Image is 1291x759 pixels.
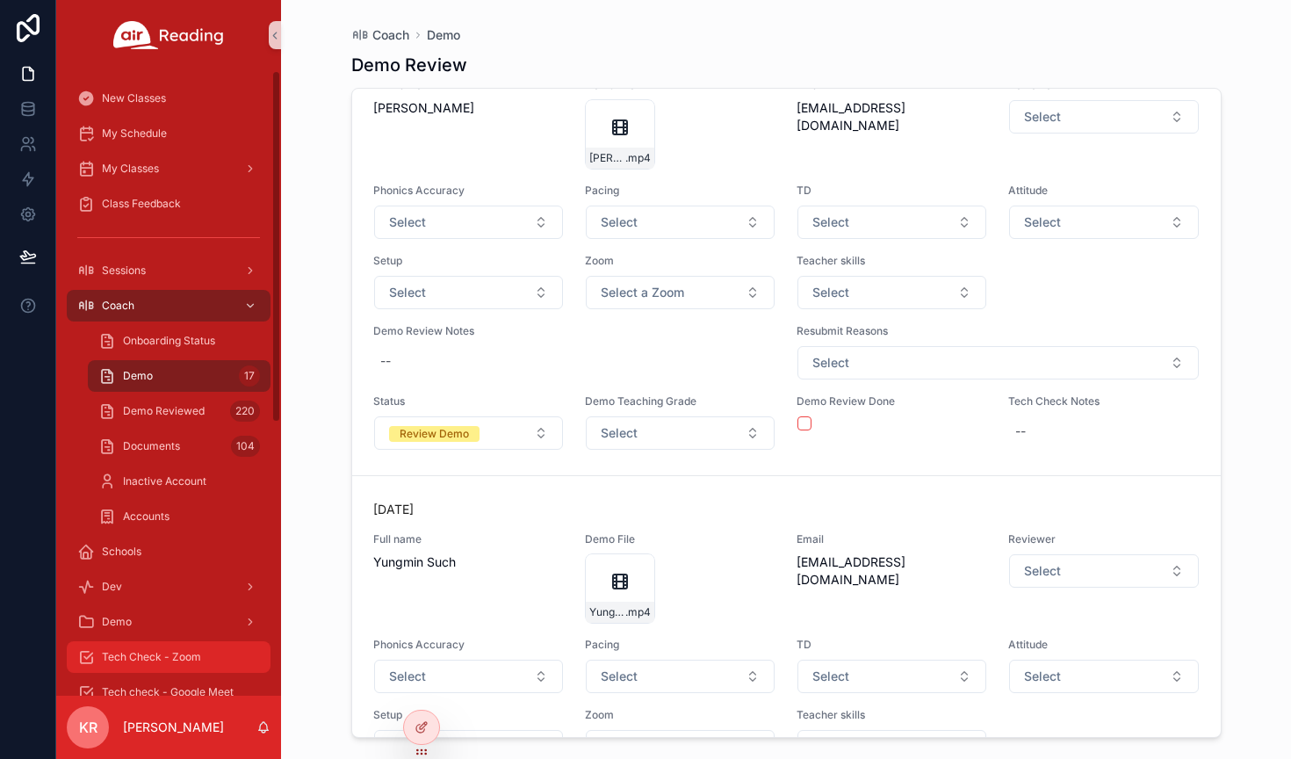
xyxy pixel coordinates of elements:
[102,685,234,699] span: Tech check - Google Meet
[67,255,270,286] a: Sessions
[67,118,270,149] a: My Schedule
[812,354,849,372] span: Select
[374,416,563,450] button: Select Button
[797,184,987,198] span: TD
[373,254,564,268] span: Setup
[797,394,987,408] span: Demo Review Done
[102,299,134,313] span: Coach
[123,334,215,348] span: Onboarding Status
[373,532,564,546] span: Full name
[1009,554,1198,588] button: Select Button
[373,394,564,408] span: Status
[797,324,1200,338] span: Resubmit Reasons
[102,650,201,664] span: Tech Check - Zoom
[88,430,270,462] a: Documents104
[589,151,625,165] span: [PERSON_NAME],-Naeli---Teaching-Demo-
[102,580,122,594] span: Dev
[123,404,205,418] span: Demo Reviewed
[231,436,260,457] div: 104
[625,605,651,619] span: .mp4
[586,206,775,239] button: Select Button
[67,188,270,220] a: Class Feedback
[586,660,775,693] button: Select Button
[374,276,563,309] button: Select Button
[589,605,625,619] span: Yungmin(Meena)-Suh-Demo
[601,213,638,231] span: Select
[88,360,270,392] a: Demo17
[102,197,181,211] span: Class Feedback
[1024,213,1061,231] span: Select
[67,571,270,603] a: Dev
[88,325,270,357] a: Onboarding Status
[1015,423,1026,440] div: --
[601,284,684,301] span: Select a Zoom
[389,213,426,231] span: Select
[797,708,987,722] span: Teacher skills
[123,439,180,453] span: Documents
[88,395,270,427] a: Demo Reviewed220
[812,213,849,231] span: Select
[797,254,987,268] span: Teacher skills
[601,424,638,442] span: Select
[1009,206,1198,239] button: Select Button
[797,346,1199,379] button: Select Button
[67,606,270,638] a: Demo
[812,668,849,685] span: Select
[797,553,987,589] span: [EMAIL_ADDRESS][DOMAIN_NAME]
[797,276,986,309] button: Select Button
[1008,532,1199,546] span: Reviewer
[585,184,775,198] span: Pacing
[102,126,167,141] span: My Schedule
[601,668,638,685] span: Select
[1024,562,1061,580] span: Select
[123,510,169,524] span: Accounts
[1009,100,1198,134] button: Select Button
[67,83,270,114] a: New Classes
[351,26,409,44] a: Coach
[585,394,775,408] span: Demo Teaching Grade
[374,206,563,239] button: Select Button
[585,532,775,546] span: Demo File
[625,151,651,165] span: .mp4
[373,638,564,652] span: Phonics Accuracy
[427,26,460,44] a: Demo
[373,708,564,722] span: Setup
[586,276,775,309] button: Select Button
[373,501,414,518] p: [DATE]
[1024,108,1061,126] span: Select
[351,53,467,77] h1: Demo Review
[123,369,153,383] span: Demo
[67,153,270,184] a: My Classes
[56,70,281,696] div: scrollable content
[67,536,270,567] a: Schools
[239,365,260,387] div: 17
[88,501,270,532] a: Accounts
[123,719,224,736] p: [PERSON_NAME]
[102,162,159,176] span: My Classes
[79,717,97,738] span: KR
[373,184,564,198] span: Phonics Accuracy
[102,91,166,105] span: New Classes
[1008,638,1199,652] span: Attitude
[102,545,141,559] span: Schools
[585,708,775,722] span: Zoom
[373,553,564,571] span: Yungmin Such
[113,21,224,49] img: App logo
[88,466,270,497] a: Inactive Account
[797,660,986,693] button: Select Button
[585,254,775,268] span: Zoom
[585,638,775,652] span: Pacing
[389,668,426,685] span: Select
[102,615,132,629] span: Demo
[230,401,260,422] div: 220
[797,206,986,239] button: Select Button
[380,352,391,370] div: --
[797,99,987,134] span: [EMAIL_ADDRESS][DOMAIN_NAME]
[400,426,469,442] div: Review Demo
[1009,660,1198,693] button: Select Button
[797,532,987,546] span: Email
[389,284,426,301] span: Select
[373,99,564,117] span: [PERSON_NAME]
[67,290,270,322] a: Coach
